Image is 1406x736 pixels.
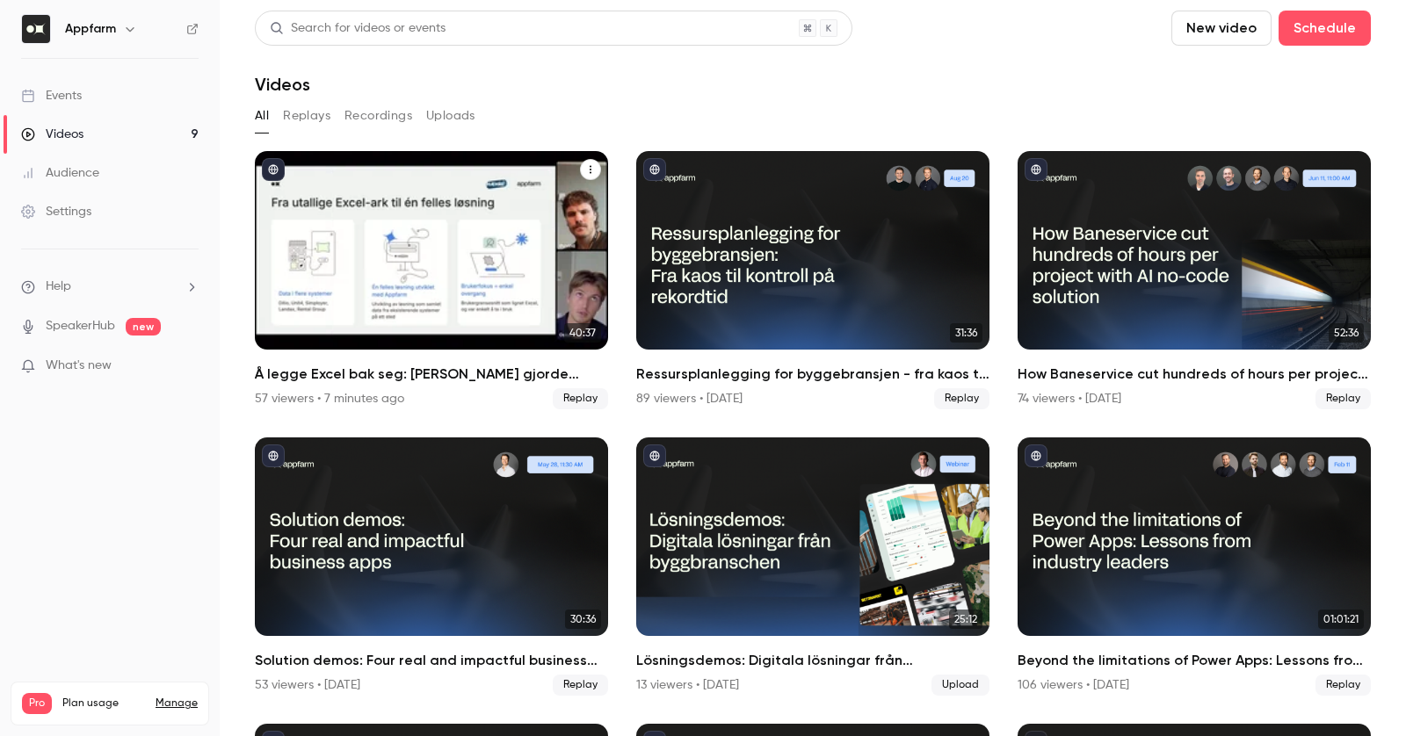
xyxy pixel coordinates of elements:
[1279,11,1371,46] button: Schedule
[426,102,475,130] button: Uploads
[255,437,608,696] a: 30:36Solution demos: Four real and impactful business apps53 viewers • [DATE]Replay
[270,19,446,38] div: Search for videos or events
[643,444,666,467] button: published
[65,20,116,38] h6: Appfarm
[46,278,71,296] span: Help
[1318,610,1364,629] span: 01:01:21
[255,650,608,671] h2: Solution demos: Four real and impactful business apps
[931,675,989,696] span: Upload
[643,158,666,181] button: published
[1025,444,1047,467] button: published
[636,364,989,385] h2: Ressursplanlegging for byggebransjen - fra kaos til kontroll på rekordtid
[1018,364,1371,385] h2: How Baneservice cut hundreds of hours per project with AI no-code solution
[255,676,360,694] div: 53 viewers • [DATE]
[950,323,982,343] span: 31:36
[62,696,145,711] span: Plan usage
[21,203,91,220] div: Settings
[255,151,608,409] a: 40:37Å legge Excel bak seg: [PERSON_NAME] gjorde millionbesparelser med skreddersydd ressursplanl...
[262,158,285,181] button: published
[255,74,310,95] h1: Videos
[22,15,50,43] img: Appfarm
[255,102,269,130] button: All
[1329,323,1364,343] span: 52:36
[564,323,601,343] span: 40:37
[46,357,112,375] span: What's new
[22,693,52,714] span: Pro
[255,151,608,409] li: Å legge Excel bak seg: Hvordan Hæhre gjorde millionbesparelser med skreddersydd ressursplanlegger
[1025,158,1047,181] button: published
[636,390,743,408] div: 89 viewers • [DATE]
[553,388,608,409] span: Replay
[262,444,285,467] button: published
[21,278,199,296] li: help-dropdown-opener
[1018,390,1121,408] div: 74 viewers • [DATE]
[636,151,989,409] a: 31:36Ressursplanlegging for byggebransjen - fra kaos til kontroll på rekordtid89 viewers • [DATE]...
[1018,676,1129,694] div: 106 viewers • [DATE]
[21,126,83,143] div: Videos
[636,676,739,694] div: 13 viewers • [DATE]
[1315,388,1371,409] span: Replay
[1018,151,1371,409] a: 52:36How Baneservice cut hundreds of hours per project with AI no-code solution74 viewers • [DATE...
[636,151,989,409] li: Ressursplanlegging for byggebransjen - fra kaos til kontroll på rekordtid
[21,164,99,182] div: Audience
[255,364,608,385] h2: Å legge Excel bak seg: [PERSON_NAME] gjorde millionbesparelser med skreddersydd ressursplanlegger
[1315,675,1371,696] span: Replay
[156,696,198,711] a: Manage
[1018,437,1371,696] a: 01:01:21Beyond the limitations of Power Apps: Lessons from industry leaders106 viewers • [DATE]Re...
[46,317,115,336] a: SpeakerHub
[283,102,330,130] button: Replays
[1018,650,1371,671] h2: Beyond the limitations of Power Apps: Lessons from industry leaders
[636,437,989,696] a: 25:12Lösningsdemos: Digitala lösningar från byggbranschen13 viewers • [DATE]Upload
[255,390,404,408] div: 57 viewers • 7 minutes ago
[126,318,161,336] span: new
[21,87,82,105] div: Events
[255,437,608,696] li: Solution demos: Four real and impactful business apps
[1171,11,1272,46] button: New video
[255,11,1371,725] section: Videos
[565,610,601,629] span: 30:36
[636,650,989,671] h2: Lösningsdemos: Digitala lösningar från byggbranschen
[934,388,989,409] span: Replay
[553,675,608,696] span: Replay
[636,437,989,696] li: Lösningsdemos: Digitala lösningar från byggbranschen
[344,102,412,130] button: Recordings
[1018,151,1371,409] li: How Baneservice cut hundreds of hours per project with AI no-code solution
[1018,437,1371,696] li: Beyond the limitations of Power Apps: Lessons from industry leaders
[949,610,982,629] span: 25:12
